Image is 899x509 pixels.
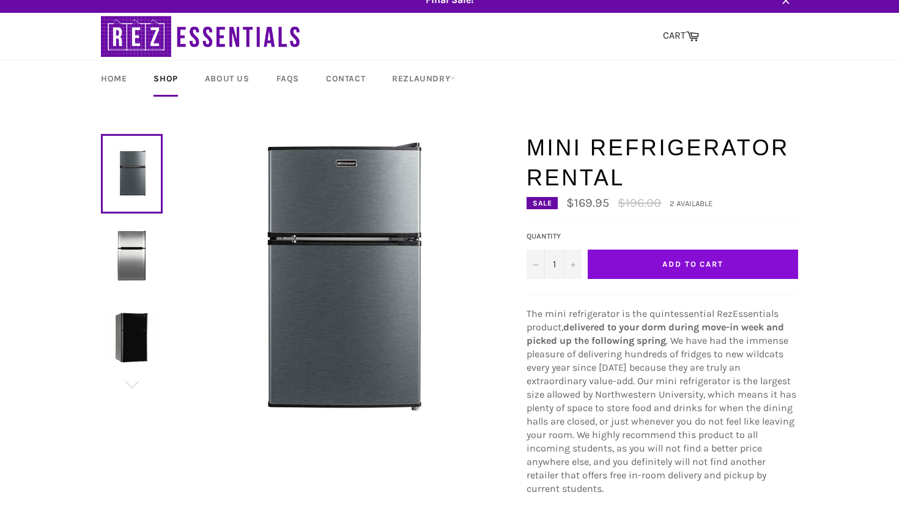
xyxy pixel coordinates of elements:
[89,61,139,97] a: Home
[192,133,486,426] img: Mini Refrigerator Rental
[566,196,609,210] span: $169.95
[563,250,582,279] button: Increase quantity
[527,335,796,494] span: . We have had the immense pleasure of delivering hundreds of fridges to new wildcats every year s...
[527,133,798,193] h1: Mini Refrigerator Rental
[527,250,545,279] button: Decrease quantity
[264,61,311,97] a: FAQs
[527,231,582,242] label: Quantity
[107,231,157,280] img: Mini Refrigerator Rental
[527,197,558,209] div: Sale
[618,196,661,210] s: $196.00
[527,321,784,346] strong: delivered to your dorm during move-in week and picked up the following spring
[193,61,262,97] a: About Us
[314,61,377,97] a: Contact
[670,199,712,208] span: 2 available
[662,259,723,269] span: Add to Cart
[588,250,798,279] button: Add to Cart
[657,23,705,49] a: CART
[101,13,303,60] img: RezEssentials
[527,308,779,333] span: The mini refrigerator is the quintessential RezEssentials product,
[380,61,468,97] a: RezLaundry
[107,313,157,362] img: Mini Refrigerator Rental
[141,61,190,97] a: Shop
